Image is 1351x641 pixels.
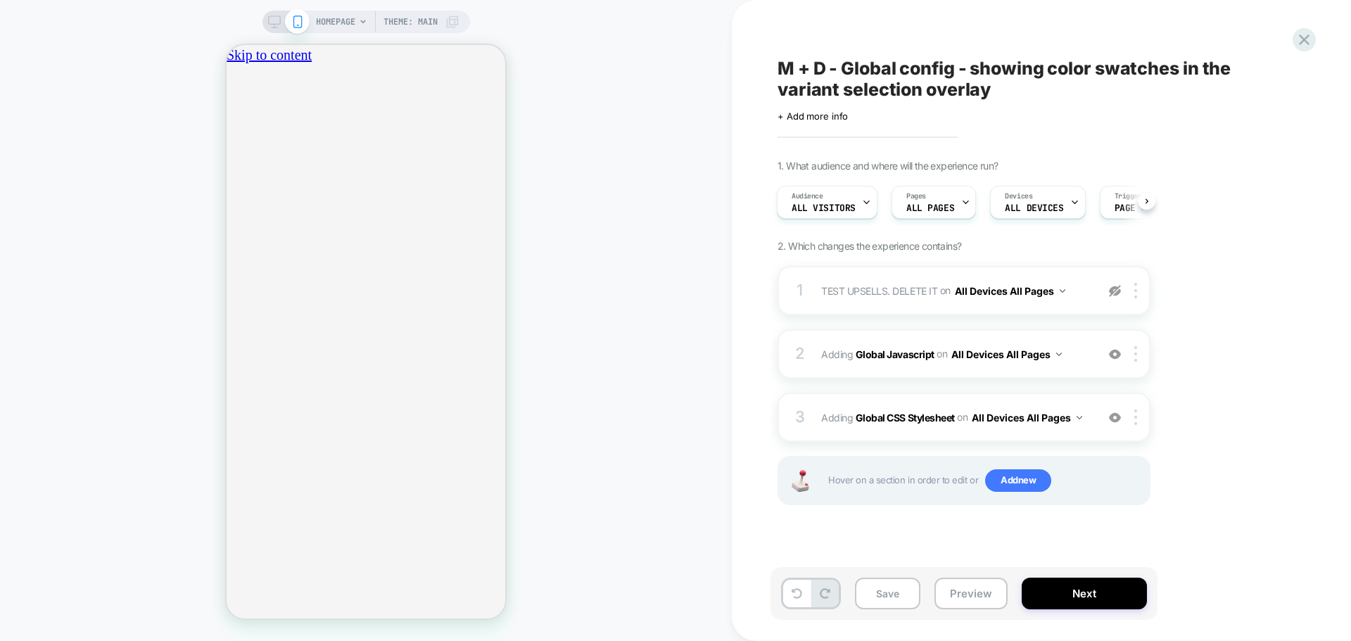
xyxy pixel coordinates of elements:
[1060,289,1065,293] img: down arrow
[1134,283,1137,298] img: close
[786,470,814,492] img: Joystick
[316,11,355,33] span: HOMEPAGE
[1109,348,1121,360] img: crossed eye
[792,191,823,201] span: Audience
[821,407,1089,428] span: Adding
[1115,203,1162,213] span: Page Load
[1115,191,1142,201] span: Trigger
[793,340,807,368] div: 2
[1077,416,1082,419] img: down arrow
[906,203,954,213] span: ALL PAGES
[792,203,856,213] span: All Visitors
[1134,346,1137,362] img: close
[383,11,438,33] span: Theme: MAIN
[778,110,848,122] span: + Add more info
[1005,191,1032,201] span: Devices
[940,281,951,299] span: on
[821,284,937,296] span: TEST UPSELLS. DELETE IT
[951,344,1062,364] button: All Devices All Pages
[934,578,1008,609] button: Preview
[856,348,934,360] b: Global Javascript
[906,191,926,201] span: Pages
[955,281,1065,301] button: All Devices All Pages
[821,344,1089,364] span: Adding
[856,411,955,423] b: Global CSS Stylesheet
[1056,353,1062,356] img: down arrow
[972,407,1082,428] button: All Devices All Pages
[1005,203,1063,213] span: ALL DEVICES
[778,240,961,252] span: 2. Which changes the experience contains?
[1134,410,1137,425] img: close
[778,58,1291,100] span: M + D - Global config - showing color swatches in the variant selection overlay
[1109,285,1121,297] img: eye
[828,469,1142,492] span: Hover on a section in order to edit or
[1022,578,1147,609] button: Next
[778,160,998,172] span: 1. What audience and where will the experience run?
[957,408,968,426] span: on
[793,277,807,305] div: 1
[937,345,947,362] span: on
[855,578,920,609] button: Save
[985,469,1051,492] span: Add new
[1109,412,1121,424] img: crossed eye
[793,403,807,431] div: 3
